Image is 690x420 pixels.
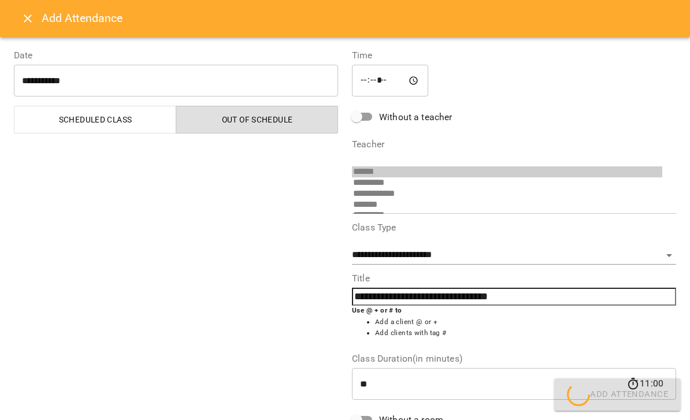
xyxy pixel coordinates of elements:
li: Add clients with tag # [375,328,676,339]
label: Time [352,51,676,60]
label: Title [352,274,676,283]
b: Use @ + or # to [352,306,402,314]
span: Scheduled class [21,113,169,127]
button: Close [14,5,42,32]
label: Class Duration(in minutes) [352,354,676,363]
button: Scheduled class [14,106,176,133]
span: Without a teacher [379,110,452,124]
button: Out of Schedule [176,106,338,133]
label: Date [14,51,338,60]
h6: Add Attendance [42,9,676,27]
label: Class Type [352,223,676,232]
li: Add a client @ or + [375,317,676,328]
span: Out of Schedule [183,113,331,127]
label: Teacher [352,140,676,149]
